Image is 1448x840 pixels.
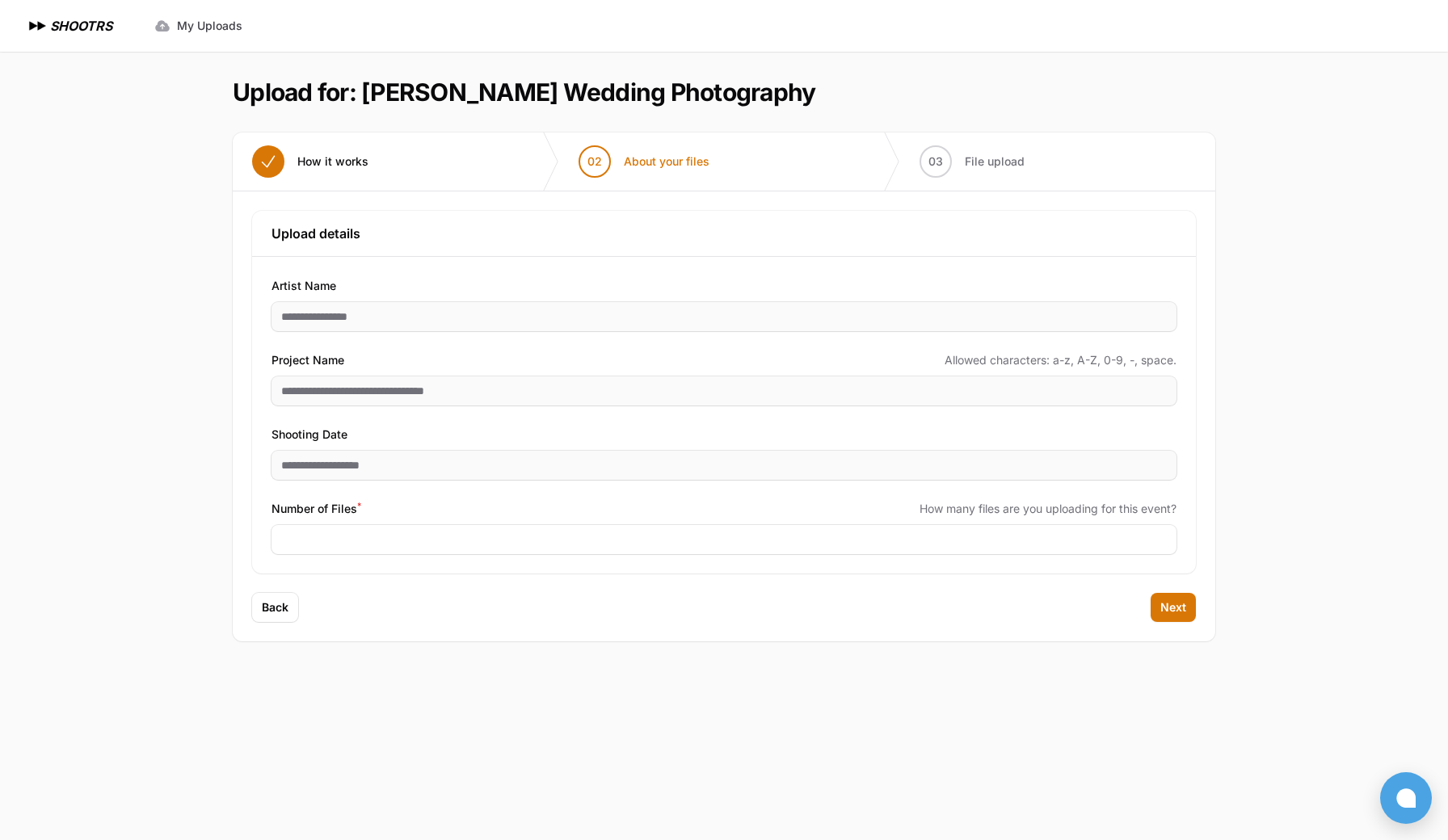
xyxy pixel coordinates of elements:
span: My Uploads [177,18,242,34]
span: Next [1160,599,1186,615]
span: Number of Files [271,499,361,519]
h1: Upload for: [PERSON_NAME] Wedding Photography [233,78,815,107]
span: Artist Name [271,276,336,296]
span: About your files [624,153,709,170]
button: Open chat window [1380,772,1432,824]
span: 03 [928,153,943,170]
button: Back [252,593,298,622]
button: Next [1151,593,1196,622]
span: How many files are you uploading for this event? [920,501,1176,517]
button: 02 About your files [559,132,729,191]
span: Back [262,599,288,615]
a: SHOOTRS SHOOTRS [26,16,112,36]
h1: SHOOTRS [50,16,112,36]
span: Allowed characters: a-z, A-Z, 0-9, -, space. [945,352,1176,368]
span: How it works [297,153,368,170]
span: Shooting Date [271,425,347,444]
button: 03 File upload [900,132,1044,191]
span: File upload [965,153,1025,170]
button: How it works [233,132,388,191]
span: 02 [587,153,602,170]
img: SHOOTRS [26,16,50,36]
a: My Uploads [145,11,252,40]
span: Project Name [271,351,344,370]
h3: Upload details [271,224,1176,243]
